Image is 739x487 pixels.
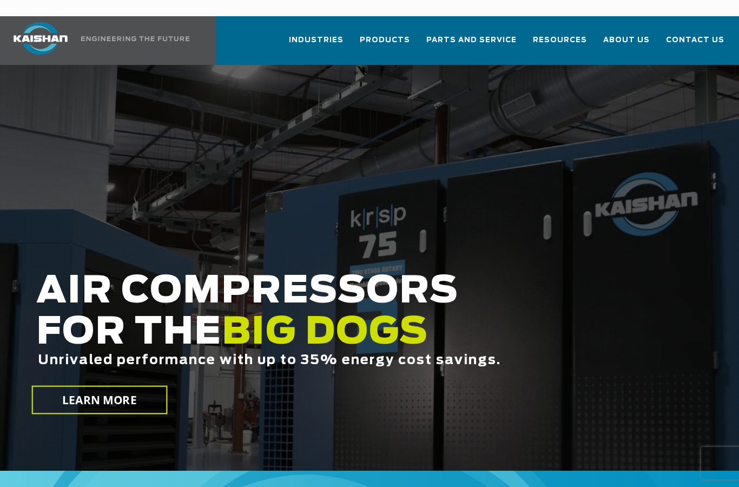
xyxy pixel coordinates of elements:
a: Parts and Service [426,26,517,63]
span: Products [360,34,410,47]
h2: AIR COMPRESSORS FOR THE [36,271,590,402]
a: LEARN MORE [31,386,167,414]
span: LEARN MORE [62,392,137,408]
img: Engineering the future [81,36,189,41]
a: Industries [289,26,344,63]
a: About Us [603,26,650,63]
span: About Us [603,34,650,47]
span: Unrivaled performance with up to 35% energy cost savings. [38,354,501,367]
a: Resources [533,26,587,63]
a: Products [360,26,410,63]
span: Resources [533,34,587,47]
a: Contact Us [666,26,724,63]
span: BIG DOGS [222,314,428,351]
span: Industries [289,34,344,47]
span: Parts and Service [426,34,517,47]
span: Contact Us [666,34,724,47]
